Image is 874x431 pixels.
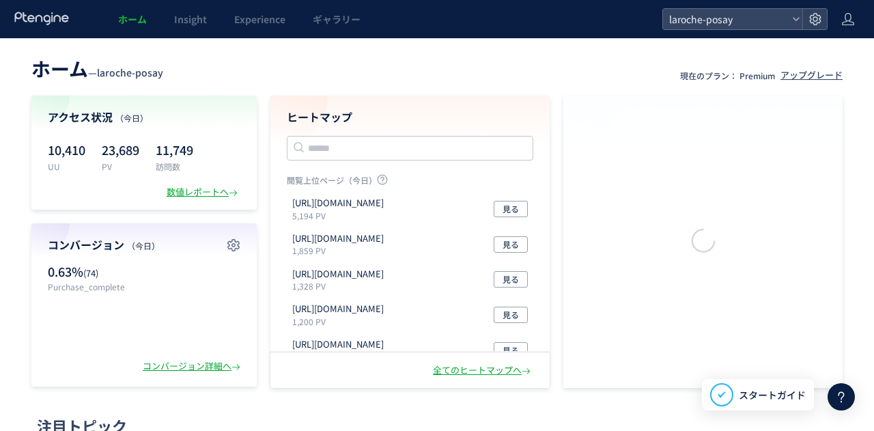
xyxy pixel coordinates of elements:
[48,161,85,172] p: UU
[313,12,361,26] span: ギャラリー
[156,139,193,161] p: 11,749
[102,161,139,172] p: PV
[167,186,240,199] div: 数値レポートへ
[127,240,160,251] span: （今日）
[156,161,193,172] p: 訪問数
[665,9,787,29] span: laroche-posay
[48,237,240,253] h4: コンバージョン
[48,263,137,281] p: 0.63%
[234,12,285,26] span: Experience
[48,109,240,125] h4: アクセス状況
[780,69,843,82] div: アップグレード
[118,12,147,26] span: ホーム
[31,55,163,82] div: —
[83,266,98,279] span: (74)
[48,281,137,292] p: Purchase_complete
[143,360,243,373] div: コンバージョン詳細へ
[48,139,85,161] p: 10,410
[174,12,207,26] span: Insight
[739,388,806,402] span: スタートガイド
[102,139,139,161] p: 23,689
[97,66,163,79] span: laroche-posay
[115,112,148,124] span: （今日）
[31,55,88,82] span: ホーム
[680,70,775,81] p: 現在のプラン： Premium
